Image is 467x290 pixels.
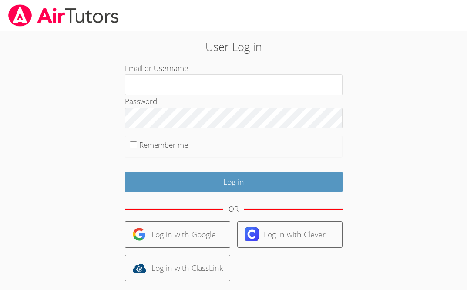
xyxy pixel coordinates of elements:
[7,4,120,27] img: airtutors_banner-c4298cdbf04f3fff15de1276eac7730deb9818008684d7c2e4769d2f7ddbe033.png
[228,203,239,216] div: OR
[245,227,259,241] img: clever-logo-6eab21bc6e7a338710f1a6ff85c0baf02591cd810cc4098c63d3a4b26e2feb20.svg
[65,38,402,55] h2: User Log in
[125,96,157,106] label: Password
[132,227,146,241] img: google-logo-50288ca7cdecda66e5e0955fdab243c47b7ad437acaf1139b6f446037453330a.svg
[132,261,146,275] img: classlink-logo-d6bb404cc1216ec64c9a2012d9dc4662098be43eaf13dc465df04b49fa7ab582.svg
[125,255,230,281] a: Log in with ClassLink
[125,172,343,192] input: Log in
[125,221,230,248] a: Log in with Google
[237,221,343,248] a: Log in with Clever
[125,63,188,73] label: Email or Username
[139,140,188,150] label: Remember me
